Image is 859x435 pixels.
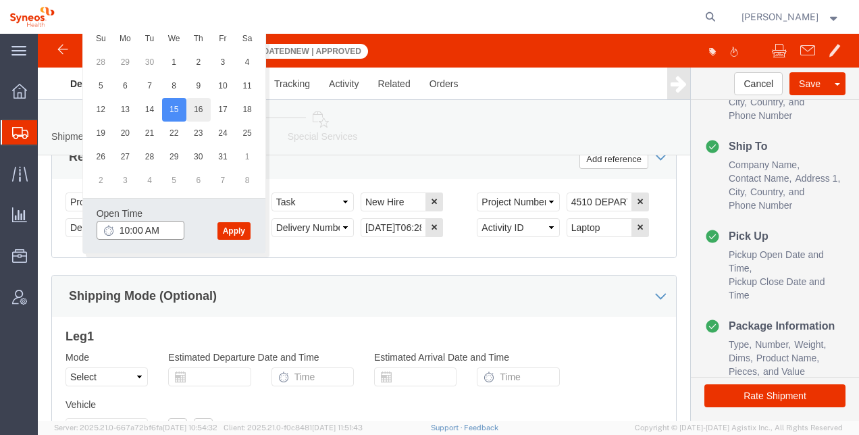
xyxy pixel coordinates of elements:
[741,9,841,25] button: [PERSON_NAME]
[635,422,843,434] span: Copyright © [DATE]-[DATE] Agistix Inc., All Rights Reserved
[312,424,363,432] span: [DATE] 11:51:43
[38,34,859,421] iframe: FS Legacy Container
[54,424,217,432] span: Server: 2025.21.0-667a72bf6fa
[741,9,818,24] span: Oksana Tsankova
[431,424,465,432] a: Support
[163,424,217,432] span: [DATE] 10:54:32
[464,424,498,432] a: Feedback
[224,424,363,432] span: Client: 2025.21.0-f0c8481
[9,7,55,27] img: logo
